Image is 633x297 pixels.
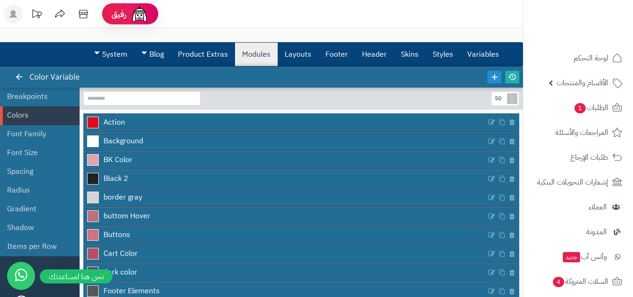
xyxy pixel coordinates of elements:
a: Items per Row [7,237,66,256]
a: Styles [426,43,460,66]
a: Background [83,133,486,150]
span: السلات المتروكة [552,275,608,288]
a: Product Extras [171,43,235,66]
a: المدونة [529,221,627,243]
span: المراجعات والأسئلة [555,126,608,139]
a: Font Family [7,125,66,143]
a: Spacing [7,162,66,181]
a: Gradient [7,200,66,218]
a: Blog [134,43,171,66]
span: وآتس آب [562,250,607,263]
a: Black 2 [83,170,486,188]
a: dark color [83,264,486,282]
span: 4 [553,277,564,287]
span: Background [103,136,143,147]
span: جديد [563,252,580,262]
span: طلبات الإرجاع [570,151,608,164]
a: Buttons [83,226,486,244]
a: Cart Color [83,245,486,263]
a: System [87,43,134,66]
a: Skins [394,43,426,66]
a: Header [355,43,394,66]
span: BK Color [103,155,132,165]
a: تحديثات المنصة [25,5,48,26]
a: Breakpoints [7,87,66,106]
span: إشعارات التحويلات البنكية [537,176,608,189]
span: Action [103,117,125,128]
a: إشعارات التحويلات البنكية [529,171,627,193]
a: Layouts [278,43,318,66]
span: المدونة [586,225,607,238]
span: buttom Hover [103,211,150,222]
a: Action [83,113,486,131]
img: ai-face.png [130,5,149,23]
a: لوحة التحكم [529,47,627,69]
a: طلبات الإرجاع [529,146,627,169]
span: Buttons [103,230,130,240]
a: border gray [83,189,486,207]
span: العملاء [589,200,607,214]
span: رفيق [111,8,126,20]
a: Modules [235,43,278,66]
img: logo-2.png [569,25,624,45]
span: dark color [103,267,137,278]
span: Black 2 [103,173,128,184]
span: الأقسام والمنتجات [557,76,608,89]
span: 1 [574,103,586,113]
a: Font Size [7,143,66,162]
a: السلات المتروكة4 [529,270,627,293]
a: Colors [7,106,66,125]
span: border gray [103,192,142,203]
div: Color Variable [17,67,89,88]
span: 50 [495,94,501,103]
span: Cart Color [103,248,138,259]
a: الطلبات1 [529,97,627,119]
a: وآتس آبجديد [529,245,627,268]
a: المراجعات والأسئلة [529,121,627,144]
a: Radius [7,181,66,200]
span: لوحة التحكم [574,52,608,65]
a: العملاء [529,196,627,218]
a: Variables [460,43,506,66]
a: buttom Hover [83,208,486,225]
a: Footer [318,43,355,66]
a: BK Color [83,151,486,169]
span: الطلبات [574,101,608,114]
span: Footer Elements [103,286,160,297]
a: Shadow [7,218,66,237]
